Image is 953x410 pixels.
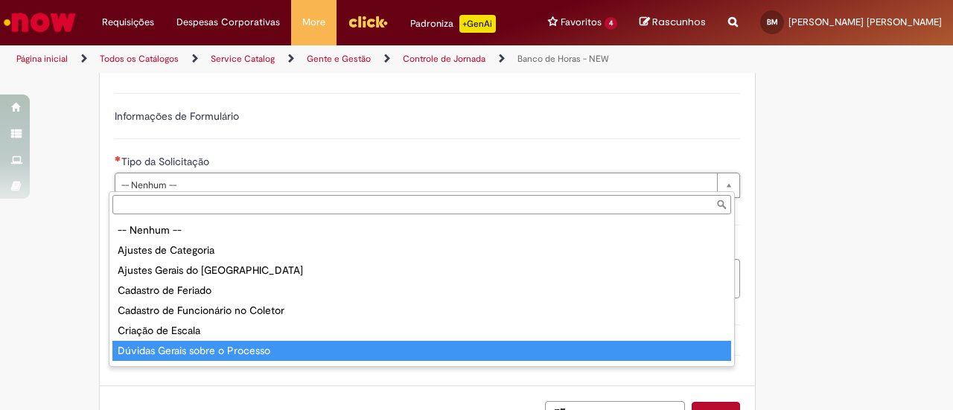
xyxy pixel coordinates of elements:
div: Ponto Web/Mobile [112,361,731,381]
div: Dúvidas Gerais sobre o Processo [112,341,731,361]
div: Ajustes de Categoria [112,240,731,260]
div: Criação de Escala [112,321,731,341]
div: Ajustes Gerais do [GEOGRAPHIC_DATA] [112,260,731,281]
div: Cadastro de Funcionário no Coletor [112,301,731,321]
div: -- Nenhum -- [112,220,731,240]
ul: Tipo da Solicitação [109,217,734,366]
div: Cadastro de Feriado [112,281,731,301]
